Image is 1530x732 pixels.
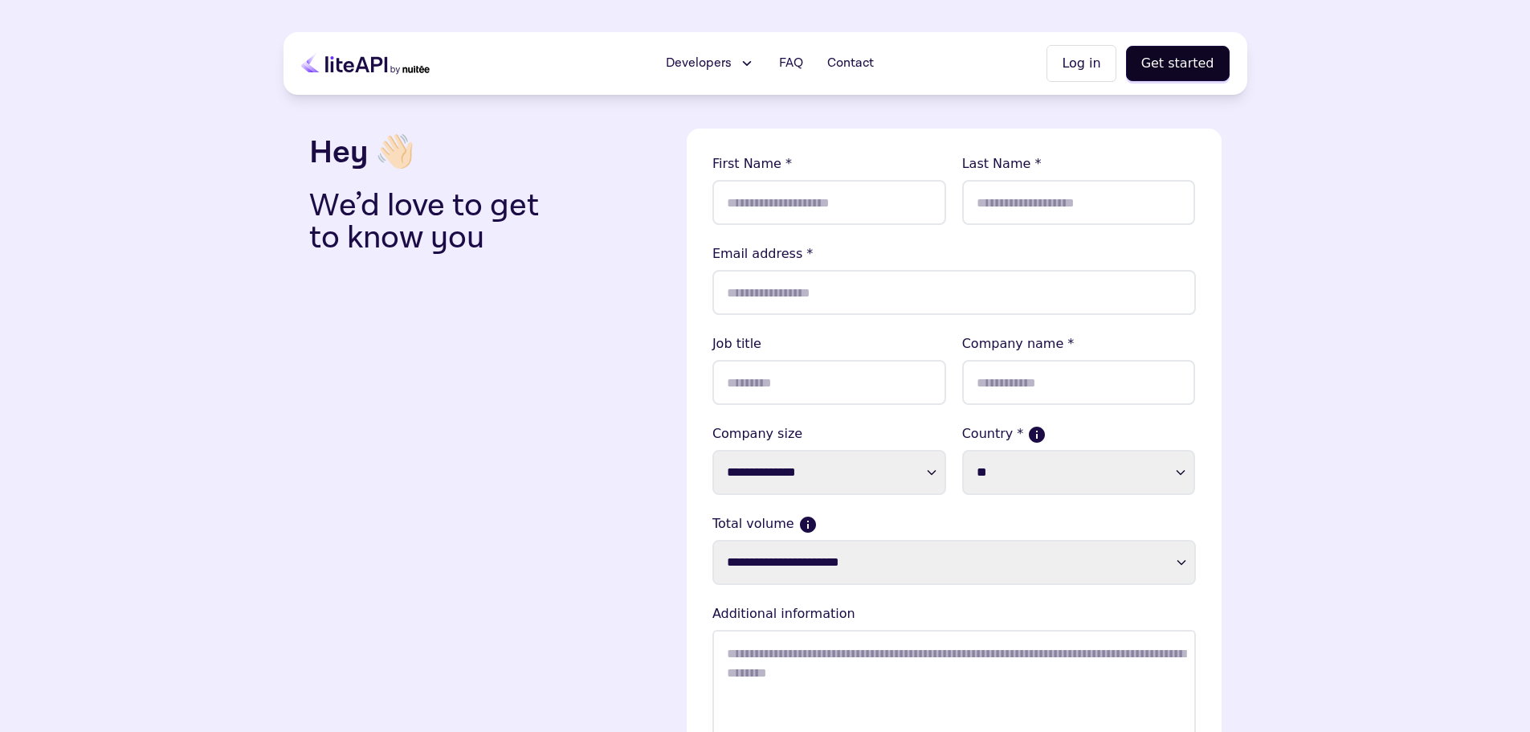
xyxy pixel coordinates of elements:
[712,334,946,354] lable: Job title
[962,424,1196,444] label: Country *
[712,424,946,444] label: Company size
[1126,46,1230,81] button: Get started
[712,154,946,174] lable: First Name *
[962,154,1196,174] lable: Last Name *
[818,47,883,80] a: Contact
[712,604,1196,624] lable: Additional information
[962,334,1196,354] lable: Company name *
[1047,45,1116,82] button: Log in
[656,47,765,80] button: Developers
[309,190,565,254] p: We’d love to get to know you
[1030,427,1044,442] button: If more than one country, please select where the majority of your sales come from.
[779,54,803,73] span: FAQ
[801,517,815,532] button: Current monthly volume your business makes in USD
[827,54,874,73] span: Contact
[712,244,1196,264] lable: Email address *
[309,129,674,177] h3: Hey 👋🏻
[712,514,1196,534] label: Total volume
[666,54,732,73] span: Developers
[769,47,813,80] a: FAQ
